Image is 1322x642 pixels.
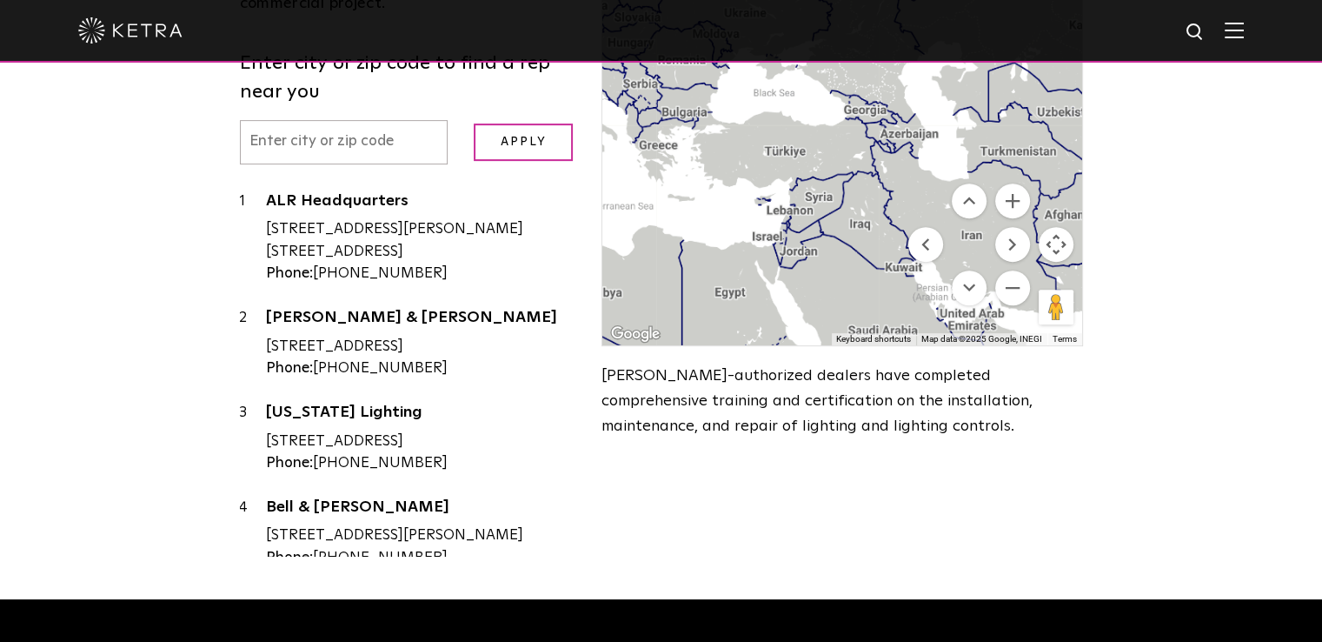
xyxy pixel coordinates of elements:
[266,431,576,453] div: [STREET_ADDRESS]
[266,456,313,471] strong: Phone:
[240,120,448,164] input: Enter city or zip code
[952,271,987,305] button: Move down
[266,193,576,215] a: ALR Headquarters
[266,551,313,565] strong: Phone:
[266,218,576,263] div: [STREET_ADDRESS][PERSON_NAME] [STREET_ADDRESS]
[266,547,576,570] div: [PHONE_NUMBER]
[601,364,1082,438] p: [PERSON_NAME]-authorized dealers have completed comprehensive training and certification on the i...
[1039,290,1073,324] button: Drag Pegman onto the map to open Street View
[952,184,987,218] button: Move up
[908,227,943,262] button: Move left
[474,124,573,161] input: Apply
[1185,22,1206,43] img: search icon
[995,184,1030,218] button: Zoom in
[266,452,576,475] div: [PHONE_NUMBER]
[240,307,266,380] div: 2
[921,334,1042,344] span: Map data ©2025 Google, INEGI
[607,323,664,345] a: Open this area in Google Maps (opens a new window)
[1225,22,1244,38] img: Hamburger%20Nav.svg
[1039,227,1073,262] button: Map camera controls
[266,263,576,285] div: [PHONE_NUMBER]
[240,191,266,285] div: 1
[266,358,576,380] div: [PHONE_NUMBER]
[266,310,576,331] a: [PERSON_NAME] & [PERSON_NAME]
[266,499,576,521] a: Bell & [PERSON_NAME]
[607,323,664,345] img: Google
[995,271,1030,305] button: Zoom out
[240,497,266,570] div: 4
[995,227,1030,262] button: Move right
[836,333,911,345] button: Keyboard shortcuts
[240,50,576,107] label: Enter city or zip code to find a rep near you
[78,17,183,43] img: ketra-logo-2019-white
[266,361,313,376] strong: Phone:
[266,336,576,358] div: [STREET_ADDRESS]
[1053,334,1077,344] a: Terms (opens in new tab)
[266,525,576,547] div: [STREET_ADDRESS][PERSON_NAME]
[266,405,576,426] a: [US_STATE] Lighting
[240,402,266,475] div: 3
[266,266,313,281] strong: Phone:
